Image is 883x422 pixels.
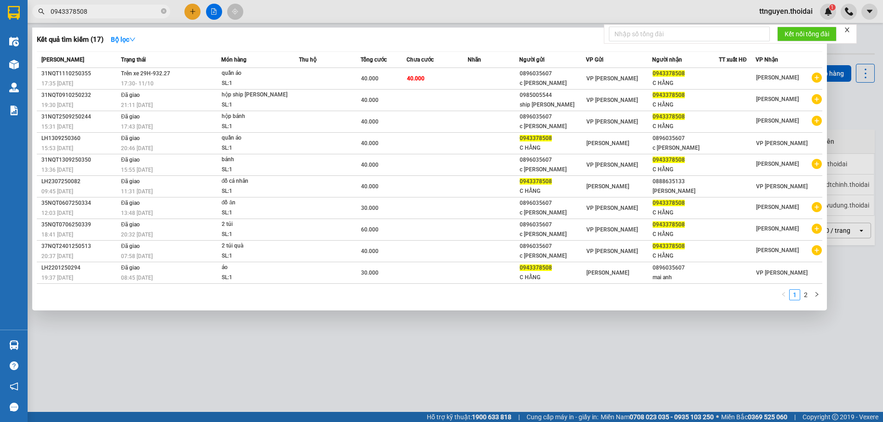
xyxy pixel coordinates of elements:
[222,133,291,143] div: quần áo
[129,36,136,43] span: down
[41,210,73,216] span: 12:03 [DATE]
[222,165,291,175] div: SL: 1
[41,134,118,143] div: LH1309250360
[6,39,86,72] span: Chuyển phát nhanh: [GEOGRAPHIC_DATA] - [GEOGRAPHIC_DATA]
[41,253,73,259] span: 20:37 [DATE]
[41,188,73,195] span: 09:45 [DATE]
[103,32,143,47] button: Bộ lọcdown
[468,56,481,63] span: Nhãn
[520,208,585,218] div: c [PERSON_NAME]
[719,56,747,63] span: TT xuất HĐ
[9,60,19,69] img: warehouse-icon
[161,7,166,16] span: close-circle
[812,202,822,212] span: plus-circle
[653,200,685,206] span: 0943378508
[41,102,73,108] span: 19:30 [DATE]
[221,56,247,63] span: Món hàng
[756,161,799,167] span: [PERSON_NAME]
[609,27,770,41] input: Nhập số tổng đài
[653,113,685,120] span: 0943378508
[800,289,811,300] li: 2
[519,56,545,63] span: Người gửi
[222,241,291,251] div: 2 túi quà
[520,143,585,153] div: C HẰNG
[111,36,136,43] strong: Bộ lọc
[9,83,19,92] img: warehouse-icon
[756,56,778,63] span: VP Nhận
[653,92,685,98] span: 0943378508
[10,361,18,370] span: question-circle
[520,264,552,271] span: 0943378508
[121,264,140,271] span: Đã giao
[361,97,378,103] span: 40.000
[781,292,786,297] span: left
[653,208,718,218] div: C HẰNG
[121,70,170,77] span: Trên xe 29H-932.27
[756,270,808,276] span: VP [PERSON_NAME]
[520,122,585,131] div: c [PERSON_NAME]
[407,75,424,82] span: 40.000
[653,186,718,196] div: [PERSON_NAME]
[653,122,718,131] div: C HẰNG
[222,90,291,100] div: hộp ship [PERSON_NAME]
[520,242,585,251] div: 0896035607
[407,56,434,63] span: Chưa cước
[520,178,552,185] span: 0943378508
[41,198,118,208] div: 35NQT0607250334
[222,219,291,230] div: 2 túi
[653,143,718,153] div: c [PERSON_NAME]
[41,263,118,273] div: LH2201250294
[222,112,291,122] div: hộp bánh
[121,92,140,98] span: Đã giao
[586,56,603,63] span: VP Gửi
[789,289,800,300] li: 1
[653,273,718,282] div: mai anh
[121,178,140,185] span: Đã giao
[121,124,153,130] span: 17:43 [DATE]
[222,251,291,261] div: SL: 1
[812,224,822,234] span: plus-circle
[161,8,166,14] span: close-circle
[121,243,140,249] span: Đã giao
[222,230,291,240] div: SL: 1
[361,248,378,254] span: 40.000
[8,7,83,37] strong: CÔNG TY TNHH DỊCH VỤ DU LỊCH THỜI ĐẠI
[361,183,378,190] span: 40.000
[520,165,585,174] div: c [PERSON_NAME]
[586,140,629,146] span: [PERSON_NAME]
[520,155,585,165] div: 0896035607
[756,204,799,210] span: [PERSON_NAME]
[812,94,822,104] span: plus-circle
[41,145,73,152] span: 15:53 [DATE]
[756,96,799,102] span: [PERSON_NAME]
[814,292,820,297] span: right
[121,200,140,206] span: Đã giao
[121,102,153,108] span: 21:11 [DATE]
[3,33,5,79] img: logo
[586,162,638,168] span: VP [PERSON_NAME]
[41,155,118,165] div: 31NQT1309250350
[361,56,387,63] span: Tổng cước
[586,97,638,103] span: VP [PERSON_NAME]
[520,69,585,79] div: 0896035607
[121,210,153,216] span: 13:48 [DATE]
[37,35,103,45] h3: Kết quả tìm kiếm ( 17 )
[361,75,378,82] span: 40.000
[222,122,291,132] div: SL: 1
[222,198,291,208] div: đồ ăn
[653,157,685,163] span: 0943378508
[812,73,822,83] span: plus-circle
[121,275,153,281] span: 08:45 [DATE]
[586,183,629,190] span: [PERSON_NAME]
[41,90,118,100] div: 31NQT0910250232
[41,275,73,281] span: 19:37 [DATE]
[653,251,718,261] div: C HẰNG
[653,134,718,143] div: 0896035607
[121,167,153,173] span: 15:55 [DATE]
[653,221,685,228] span: 0943378508
[653,79,718,88] div: C HẰNG
[801,290,811,300] a: 2
[38,8,45,15] span: search
[812,245,822,255] span: plus-circle
[222,263,291,273] div: áo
